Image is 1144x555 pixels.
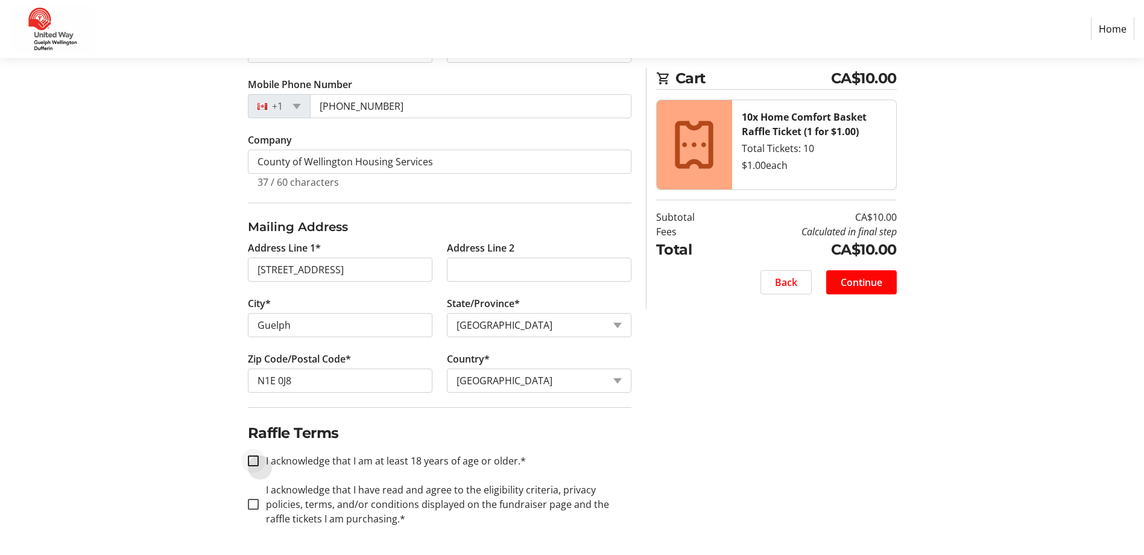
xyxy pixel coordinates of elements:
[656,224,725,239] td: Fees
[248,352,351,366] label: Zip Code/Postal Code*
[248,313,432,337] input: City
[742,110,867,138] strong: 10x Home Comfort Basket Raffle Ticket (1 for $1.00)
[248,258,432,282] input: Address
[725,224,897,239] td: Calculated in final step
[841,275,882,290] span: Continue
[447,296,520,311] label: State/Province*
[725,210,897,224] td: CA$10.00
[259,454,526,468] label: I acknowledge that I am at least 18 years of age or older.*
[725,239,897,261] td: CA$10.00
[742,158,886,173] div: $1.00 each
[258,176,339,189] tr-character-limit: 37 / 60 characters
[775,275,797,290] span: Back
[656,239,725,261] td: Total
[831,68,897,89] span: CA$10.00
[248,422,631,444] h2: Raffle Terms
[656,210,725,224] td: Subtotal
[742,141,886,156] div: Total Tickets: 10
[760,270,812,294] button: Back
[447,241,514,255] label: Address Line 2
[1091,17,1134,40] a: Home
[826,270,897,294] button: Continue
[248,218,631,236] h3: Mailing Address
[310,94,631,118] input: (506) 234-5678
[259,483,631,526] label: I acknowledge that I have read and agree to the eligibility criteria, privacy policies, terms, an...
[248,241,321,255] label: Address Line 1*
[10,5,95,53] img: United Way Guelph Wellington Dufferin's Logo
[248,77,352,92] label: Mobile Phone Number
[675,68,831,89] span: Cart
[447,352,490,366] label: Country*
[248,133,292,147] label: Company
[248,296,271,311] label: City*
[248,369,432,393] input: Zip or Postal Code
